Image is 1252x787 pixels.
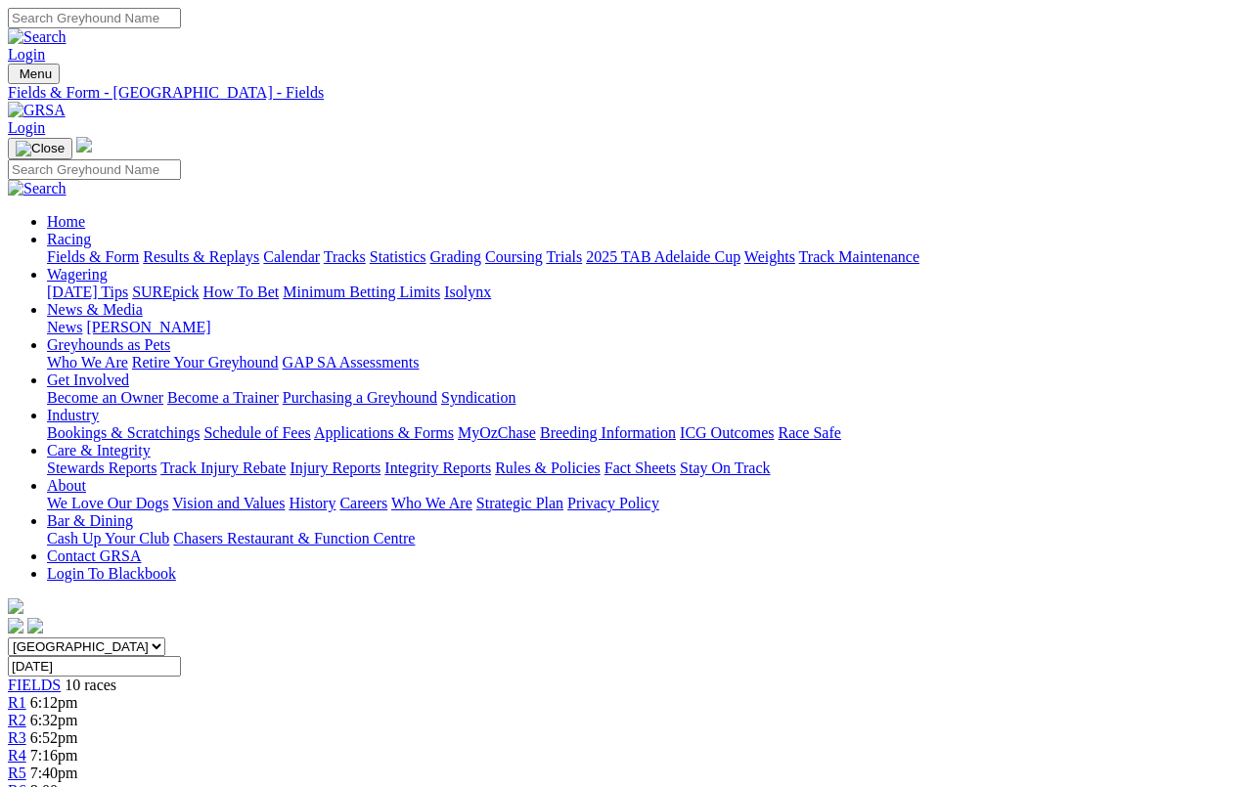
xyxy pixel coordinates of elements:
[444,284,491,300] a: Isolynx
[47,495,168,511] a: We Love Our Dogs
[546,248,582,265] a: Trials
[30,712,78,728] span: 6:32pm
[47,319,1244,336] div: News & Media
[47,512,133,529] a: Bar & Dining
[86,319,210,335] a: [PERSON_NAME]
[30,765,78,781] span: 7:40pm
[495,459,601,476] a: Rules & Policies
[47,424,200,441] a: Bookings & Scratchings
[8,119,45,136] a: Login
[47,407,99,423] a: Industry
[283,354,420,371] a: GAP SA Assessments
[283,389,437,406] a: Purchasing a Greyhound
[47,477,86,494] a: About
[16,141,65,156] img: Close
[76,137,92,153] img: logo-grsa-white.png
[47,284,1244,301] div: Wagering
[65,677,116,693] span: 10 races
[8,46,45,63] a: Login
[485,248,543,265] a: Coursing
[132,284,199,300] a: SUREpick
[27,618,43,634] img: twitter.svg
[8,102,66,119] img: GRSA
[8,747,26,764] a: R4
[540,424,676,441] a: Breeding Information
[744,248,795,265] a: Weights
[47,284,128,300] a: [DATE] Tips
[339,495,387,511] a: Careers
[173,530,415,547] a: Chasers Restaurant & Function Centre
[289,495,335,511] a: History
[47,547,141,564] a: Contact GRSA
[47,424,1244,442] div: Industry
[314,424,454,441] a: Applications & Forms
[47,354,1244,372] div: Greyhounds as Pets
[172,495,285,511] a: Vision and Values
[47,213,85,230] a: Home
[8,677,61,693] a: FIELDS
[47,319,82,335] a: News
[680,424,774,441] a: ICG Outcomes
[47,459,156,476] a: Stewards Reports
[47,248,139,265] a: Fields & Form
[47,266,108,283] a: Wagering
[167,389,279,406] a: Become a Trainer
[20,66,52,81] span: Menu
[47,565,176,582] a: Login To Blackbook
[47,248,1244,266] div: Racing
[8,694,26,711] a: R1
[8,729,26,746] a: R3
[47,389,163,406] a: Become an Owner
[8,64,60,84] button: Toggle navigation
[47,372,129,388] a: Get Involved
[30,747,78,764] span: 7:16pm
[8,618,23,634] img: facebook.svg
[567,495,659,511] a: Privacy Policy
[8,28,67,46] img: Search
[47,442,151,459] a: Care & Integrity
[8,138,72,159] button: Toggle navigation
[47,301,143,318] a: News & Media
[30,729,78,746] span: 6:52pm
[47,336,170,353] a: Greyhounds as Pets
[47,389,1244,407] div: Get Involved
[799,248,919,265] a: Track Maintenance
[8,598,23,614] img: logo-grsa-white.png
[263,248,320,265] a: Calendar
[778,424,840,441] a: Race Safe
[203,424,310,441] a: Schedule of Fees
[47,530,169,547] a: Cash Up Your Club
[47,459,1244,477] div: Care & Integrity
[143,248,259,265] a: Results & Replays
[391,495,472,511] a: Who We Are
[476,495,563,511] a: Strategic Plan
[47,530,1244,547] div: Bar & Dining
[290,459,380,476] a: Injury Reports
[604,459,676,476] a: Fact Sheets
[8,84,1244,102] a: Fields & Form - [GEOGRAPHIC_DATA] - Fields
[324,248,366,265] a: Tracks
[47,231,91,247] a: Racing
[160,459,286,476] a: Track Injury Rebate
[680,459,770,476] a: Stay On Track
[370,248,426,265] a: Statistics
[8,180,67,197] img: Search
[8,765,26,781] a: R5
[47,495,1244,512] div: About
[586,248,740,265] a: 2025 TAB Adelaide Cup
[47,354,128,371] a: Who We Are
[203,284,280,300] a: How To Bet
[384,459,491,476] a: Integrity Reports
[30,694,78,711] span: 6:12pm
[441,389,515,406] a: Syndication
[8,712,26,728] a: R2
[430,248,481,265] a: Grading
[132,354,279,371] a: Retire Your Greyhound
